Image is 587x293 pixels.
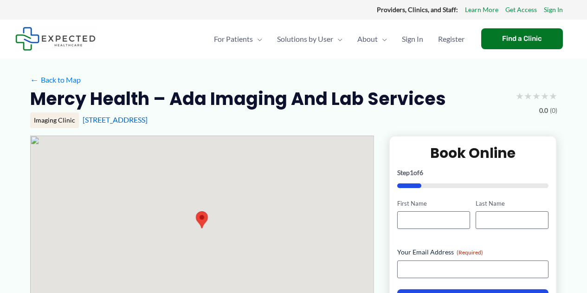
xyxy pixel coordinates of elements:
[541,87,549,104] span: ★
[333,23,342,55] span: Menu Toggle
[481,28,563,49] a: Find a Clinic
[397,199,470,208] label: First Name
[394,23,431,55] a: Sign In
[438,23,464,55] span: Register
[270,23,350,55] a: Solutions by UserMenu Toggle
[15,27,96,51] img: Expected Healthcare Logo - side, dark font, small
[524,87,532,104] span: ★
[549,87,557,104] span: ★
[357,23,378,55] span: About
[30,87,446,110] h2: Mercy Health – Ada Imaging and Lab Services
[83,115,148,124] a: [STREET_ADDRESS]
[214,23,253,55] span: For Patients
[397,169,549,176] p: Step of
[476,199,548,208] label: Last Name
[465,4,498,16] a: Learn More
[206,23,472,55] nav: Primary Site Navigation
[30,112,79,128] div: Imaging Clinic
[30,73,81,87] a: ←Back to Map
[350,23,394,55] a: AboutMenu Toggle
[539,104,548,117] span: 0.0
[397,247,549,257] label: Your Email Address
[410,169,413,176] span: 1
[402,23,423,55] span: Sign In
[505,4,537,16] a: Get Access
[516,87,524,104] span: ★
[544,4,563,16] a: Sign In
[30,75,39,84] span: ←
[397,144,549,162] h2: Book Online
[457,249,483,256] span: (Required)
[253,23,262,55] span: Menu Toggle
[378,23,387,55] span: Menu Toggle
[550,104,557,117] span: (0)
[532,87,541,104] span: ★
[206,23,270,55] a: For PatientsMenu Toggle
[431,23,472,55] a: Register
[377,6,458,13] strong: Providers, Clinics, and Staff:
[419,169,423,176] span: 6
[277,23,333,55] span: Solutions by User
